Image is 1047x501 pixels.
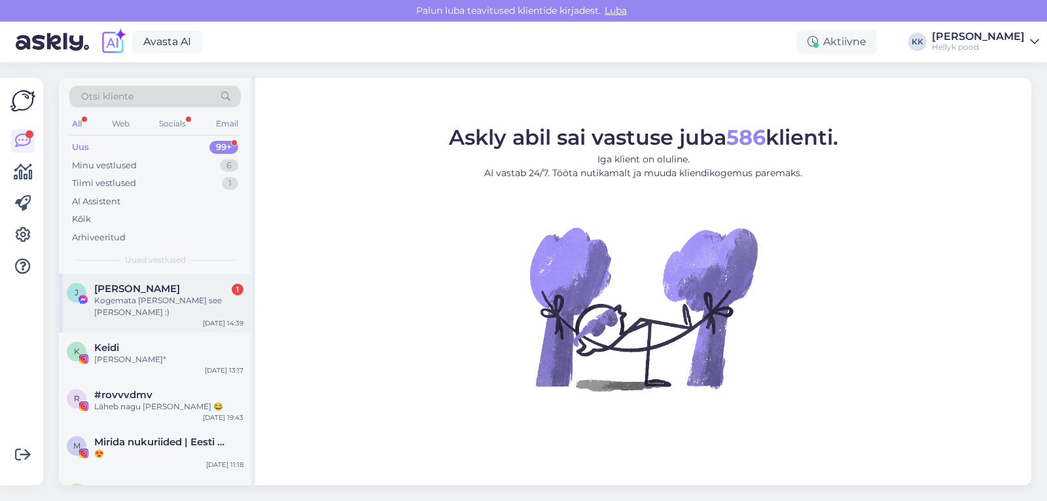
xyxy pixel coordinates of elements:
[75,288,79,297] span: J
[797,30,877,54] div: Aktiivne
[209,141,238,154] div: 99+
[99,28,127,56] img: explore-ai
[94,354,243,365] div: [PERSON_NAME]*
[81,90,133,103] span: Otsi kliente
[72,159,137,172] div: Minu vestlused
[726,124,766,150] b: 586
[72,231,126,244] div: Arhiveeritud
[125,254,186,266] span: Uued vestlused
[222,177,238,190] div: 1
[449,124,838,150] span: Askly abil sai vastuse juba klienti.
[94,448,243,460] div: 😍
[72,177,136,190] div: Tiimi vestlused
[156,115,188,132] div: Socials
[74,346,80,356] span: K
[72,213,91,226] div: Kõik
[525,191,761,426] img: No Chat active
[94,436,230,448] span: Mirida nukuriided | Eesti käsitöö 🇪🇪
[206,460,243,470] div: [DATE] 11:18
[932,42,1025,52] div: Hellyk pood
[449,153,838,180] p: Iga klient on oluline. AI vastab 24/7. Tööta nutikamalt ja muuda kliendikogemus paremaks.
[601,5,631,16] span: Luba
[72,141,89,154] div: Uus
[220,159,238,172] div: 6
[94,389,152,401] span: #rovvvdmv
[73,441,80,451] span: M
[74,394,80,403] span: r
[132,31,202,53] a: Avasta AI
[109,115,132,132] div: Web
[69,115,84,132] div: All
[94,401,243,413] div: Läheb nagu [PERSON_NAME] 😂
[203,413,243,422] div: [DATE] 19:43
[203,318,243,328] div: [DATE] 14:39
[72,195,120,208] div: AI Assistent
[10,88,35,113] img: Askly Logo
[94,483,180,495] span: Emili Jürgen
[205,365,243,375] div: [DATE] 13:17
[94,342,119,354] span: Keidi
[213,115,241,132] div: Email
[232,284,243,295] div: 1
[94,283,180,295] span: Johanna-Maria Siilak
[932,31,1039,52] a: [PERSON_NAME]Hellyk pood
[94,295,243,318] div: Kogemata [PERSON_NAME] see [PERSON_NAME] :)
[908,33,927,51] div: KK
[932,31,1025,42] div: [PERSON_NAME]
